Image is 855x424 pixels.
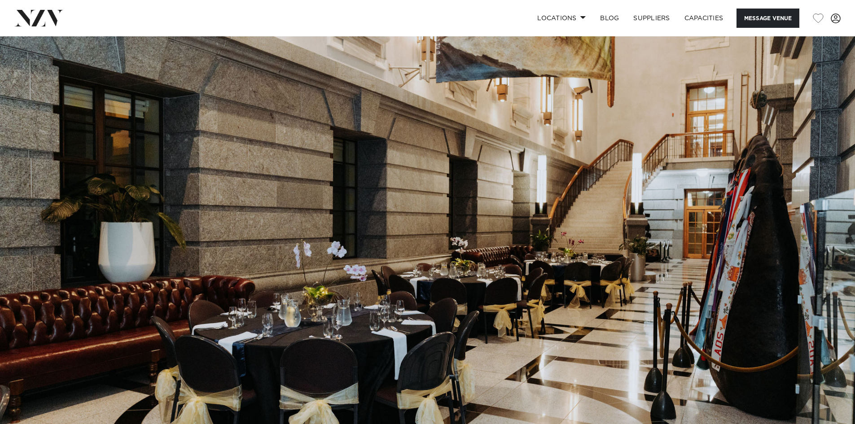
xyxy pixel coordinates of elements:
a: BLOG [593,9,626,28]
img: nzv-logo.png [14,10,63,26]
button: Message Venue [737,9,799,28]
a: Capacities [677,9,731,28]
a: Locations [530,9,593,28]
a: SUPPLIERS [626,9,677,28]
